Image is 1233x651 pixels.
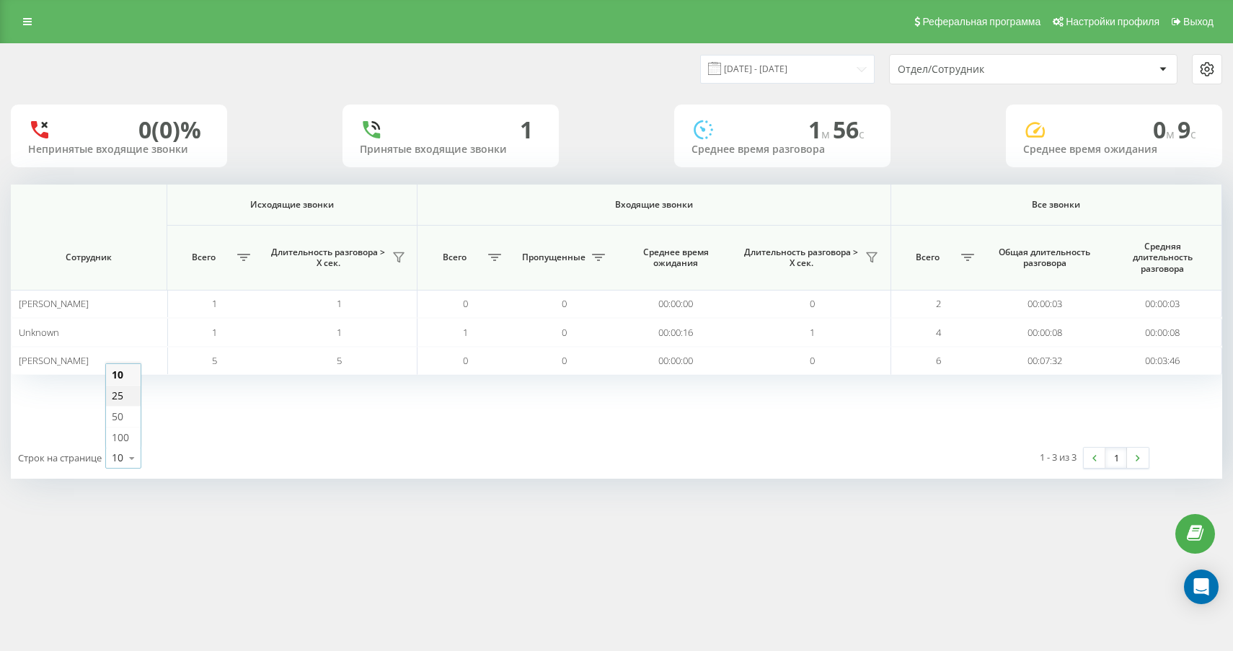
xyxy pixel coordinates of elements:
[19,354,89,367] span: [PERSON_NAME]
[914,199,1199,211] span: Все звонки
[986,318,1104,346] td: 00:00:08
[629,247,722,269] span: Среднее время ожидания
[998,247,1092,269] span: Общая длительность разговора
[28,143,210,156] div: Непринятые входящие звонки
[986,290,1104,318] td: 00:00:03
[1116,241,1209,275] span: Средняя длительность разговора
[212,326,217,339] span: 1
[463,326,468,339] span: 1
[562,297,567,310] span: 0
[212,354,217,367] span: 5
[520,116,533,143] div: 1
[212,297,217,310] span: 1
[810,326,815,339] span: 1
[337,326,342,339] span: 1
[616,290,735,318] td: 00:00:00
[174,252,233,263] span: Всего
[936,354,941,367] span: 6
[520,252,588,263] span: Пропущенные
[19,326,59,339] span: Unknown
[922,16,1040,27] span: Реферальная программа
[898,252,957,263] span: Всего
[1104,290,1222,318] td: 00:00:03
[463,354,468,367] span: 0
[186,199,398,211] span: Исходящие звонки
[936,326,941,339] span: 4
[19,297,89,310] span: [PERSON_NAME]
[1190,126,1196,142] span: c
[1066,16,1159,27] span: Настройки профиля
[425,252,483,263] span: Всего
[810,297,815,310] span: 0
[112,409,123,423] span: 50
[112,430,129,444] span: 100
[448,199,860,211] span: Входящие звонки
[138,116,201,143] div: 0 (0)%
[1104,318,1222,346] td: 00:00:08
[360,143,542,156] div: Принятые входящие звонки
[562,326,567,339] span: 0
[1183,16,1214,27] span: Выход
[1166,126,1177,142] span: м
[810,354,815,367] span: 0
[1105,448,1127,468] a: 1
[986,347,1104,375] td: 00:07:32
[833,114,865,145] span: 56
[616,347,735,375] td: 00:00:00
[112,389,123,402] span: 25
[859,126,865,142] span: c
[269,247,388,269] span: Длительность разговора > Х сек.
[337,354,342,367] span: 5
[1177,114,1196,145] span: 9
[562,354,567,367] span: 0
[616,318,735,346] td: 00:00:16
[1104,347,1222,375] td: 00:03:46
[936,297,941,310] span: 2
[1040,450,1077,464] div: 1 - 3 из 3
[25,252,152,263] span: Сотрудник
[808,114,833,145] span: 1
[337,297,342,310] span: 1
[1184,570,1219,604] div: Open Intercom Messenger
[691,143,873,156] div: Среднее время разговора
[821,126,833,142] span: м
[898,63,1070,76] div: Отдел/Сотрудник
[463,297,468,310] span: 0
[742,247,861,269] span: Длительность разговора > Х сек.
[112,368,123,381] span: 10
[18,451,102,464] span: Строк на странице
[1153,114,1177,145] span: 0
[1023,143,1205,156] div: Среднее время ожидания
[112,451,123,465] div: 10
